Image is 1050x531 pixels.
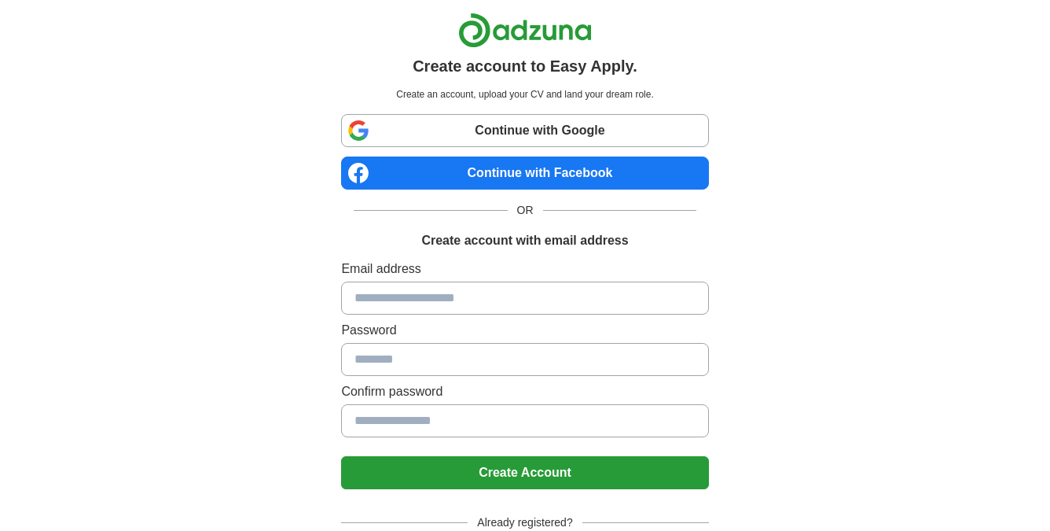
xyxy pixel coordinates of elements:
span: OR [508,202,543,219]
a: Continue with Google [341,114,708,147]
span: Already registered? [468,514,582,531]
h1: Create account with email address [421,231,628,250]
label: Confirm password [341,382,708,401]
img: Adzuna logo [458,13,592,48]
h1: Create account to Easy Apply. [413,54,637,78]
label: Password [341,321,708,340]
a: Continue with Facebook [341,157,708,190]
label: Email address [341,260,708,278]
p: Create an account, upload your CV and land your dream role. [344,87,705,101]
button: Create Account [341,456,708,489]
